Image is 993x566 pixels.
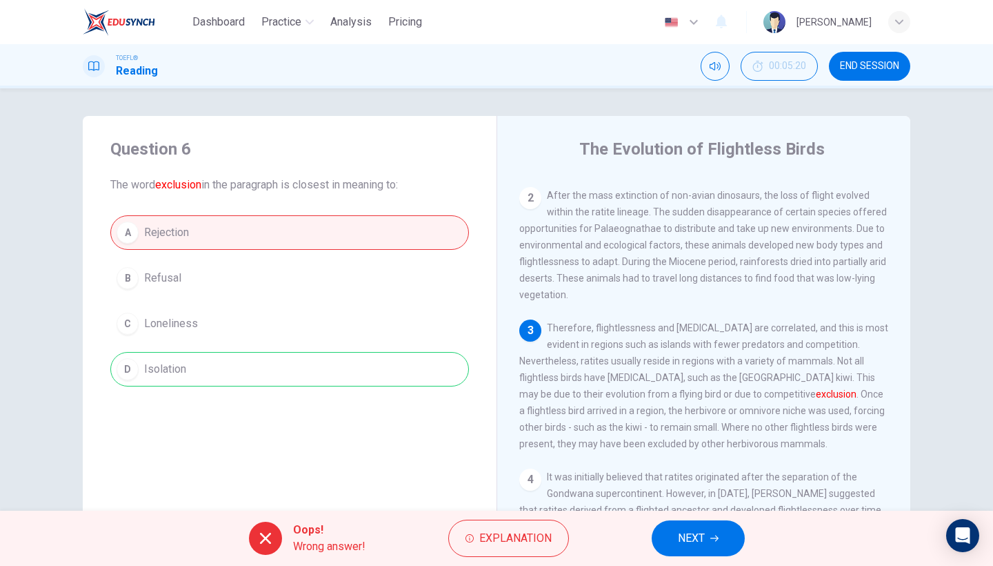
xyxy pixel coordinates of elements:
div: Open Intercom Messenger [946,519,979,552]
span: The word in the paragraph is closest in meaning to: [110,177,469,193]
span: Pricing [388,14,422,30]
button: Practice [256,10,319,35]
span: Practice [261,14,301,30]
button: 00:05:20 [741,52,818,81]
span: Dashboard [192,14,245,30]
span: Explanation [479,529,552,548]
div: 2 [519,187,541,209]
div: 3 [519,320,541,342]
img: EduSynch logo [83,8,155,36]
img: en [663,17,680,28]
span: END SESSION [840,61,899,72]
button: END SESSION [829,52,910,81]
button: Explanation [448,520,569,557]
span: Analysis [330,14,372,30]
span: Therefore, flightlessness and [MEDICAL_DATA] are correlated, and this is most evident in regions ... [519,322,888,449]
div: Hide [741,52,818,81]
span: NEXT [678,529,705,548]
h4: Question 6 [110,138,469,160]
a: EduSynch logo [83,8,187,36]
span: 00:05:20 [769,61,806,72]
font: exclusion [816,389,856,400]
span: It was initially believed that ratites originated after the separation of the Gondwana superconti... [519,471,883,565]
img: Profile picture [763,11,785,33]
span: After the mass extinction of non-avian dinosaurs, the loss of flight evolved within the ratite li... [519,190,887,300]
button: Pricing [383,10,428,35]
button: Dashboard [187,10,250,35]
div: [PERSON_NAME] [796,14,872,30]
font: exclusion [155,178,201,191]
h4: The Evolution of Flightless Birds [579,138,825,160]
div: Mute [701,52,730,81]
h1: Reading [116,63,158,79]
span: Wrong answer! [293,538,365,555]
span: TOEFL® [116,53,138,63]
span: Oops! [293,522,365,538]
button: Analysis [325,10,377,35]
div: 4 [519,469,541,491]
button: NEXT [652,520,745,556]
